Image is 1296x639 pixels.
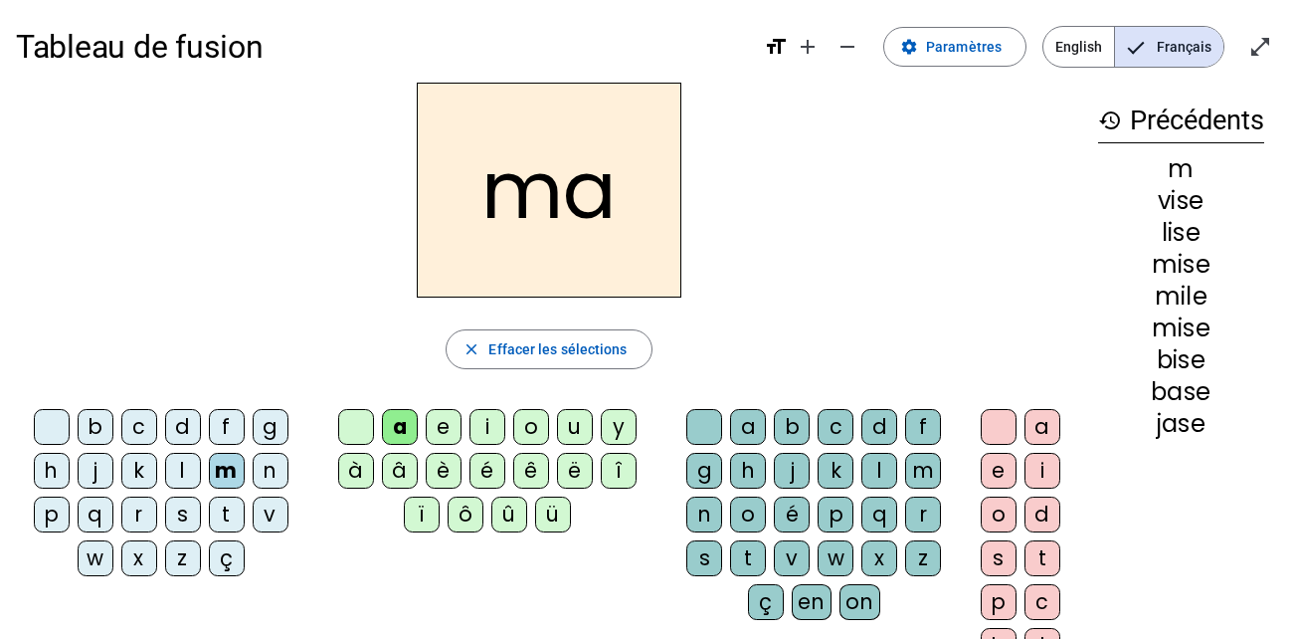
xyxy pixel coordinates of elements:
div: p [818,497,853,532]
mat-icon: settings [900,38,918,56]
div: e [981,453,1017,489]
div: ï [404,497,440,532]
div: mise [1098,317,1264,340]
div: a [382,409,418,445]
div: mile [1098,285,1264,309]
div: w [78,540,113,576]
div: j [774,453,810,489]
button: Paramètres [883,27,1026,67]
span: Français [1115,27,1223,67]
div: o [730,497,766,532]
div: i [469,409,505,445]
div: mise [1098,253,1264,277]
div: v [774,540,810,576]
div: é [774,497,810,532]
div: n [253,453,288,489]
div: ë [557,453,593,489]
div: è [426,453,462,489]
div: â [382,453,418,489]
div: ç [748,584,784,620]
div: n [686,497,722,532]
div: t [1024,540,1060,576]
div: s [686,540,722,576]
div: lise [1098,221,1264,245]
div: d [1024,497,1060,532]
span: English [1043,27,1114,67]
div: c [121,409,157,445]
div: base [1098,380,1264,404]
div: a [1024,409,1060,445]
span: Paramètres [926,35,1002,59]
h2: ma [417,83,681,298]
div: en [792,584,832,620]
div: c [1024,584,1060,620]
div: z [905,540,941,576]
div: o [981,497,1017,532]
div: vise [1098,189,1264,213]
mat-icon: history [1098,108,1122,132]
div: b [774,409,810,445]
h1: Tableau de fusion [16,15,748,79]
div: q [78,497,113,532]
div: m [905,453,941,489]
h3: Précédents [1098,99,1264,143]
div: f [209,409,245,445]
button: Entrer en plein écran [1240,27,1280,67]
div: d [165,409,201,445]
button: Diminuer la taille de la police [828,27,867,67]
div: h [34,453,70,489]
div: p [981,584,1017,620]
div: i [1024,453,1060,489]
div: ü [535,497,571,532]
div: x [861,540,897,576]
div: bise [1098,348,1264,372]
div: ê [513,453,549,489]
div: m [1098,157,1264,181]
div: k [818,453,853,489]
div: û [491,497,527,532]
div: q [861,497,897,532]
div: v [253,497,288,532]
div: t [730,540,766,576]
div: x [121,540,157,576]
div: c [818,409,853,445]
div: r [905,497,941,532]
div: ô [448,497,483,532]
div: à [338,453,374,489]
button: Effacer les sélections [446,329,651,369]
div: f [905,409,941,445]
div: r [121,497,157,532]
div: j [78,453,113,489]
mat-icon: close [463,340,480,358]
div: b [78,409,113,445]
div: p [34,497,70,532]
div: k [121,453,157,489]
div: w [818,540,853,576]
div: d [861,409,897,445]
mat-icon: format_size [764,35,788,59]
div: s [165,497,201,532]
div: g [686,453,722,489]
button: Augmenter la taille de la police [788,27,828,67]
div: t [209,497,245,532]
div: ç [209,540,245,576]
div: î [601,453,637,489]
div: h [730,453,766,489]
div: o [513,409,549,445]
div: a [730,409,766,445]
div: u [557,409,593,445]
div: s [981,540,1017,576]
div: l [165,453,201,489]
div: é [469,453,505,489]
mat-icon: add [796,35,820,59]
div: l [861,453,897,489]
div: e [426,409,462,445]
mat-icon: open_in_full [1248,35,1272,59]
div: y [601,409,637,445]
mat-icon: remove [835,35,859,59]
span: Effacer les sélections [488,337,627,361]
div: m [209,453,245,489]
div: z [165,540,201,576]
div: jase [1098,412,1264,436]
mat-button-toggle-group: Language selection [1042,26,1224,68]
